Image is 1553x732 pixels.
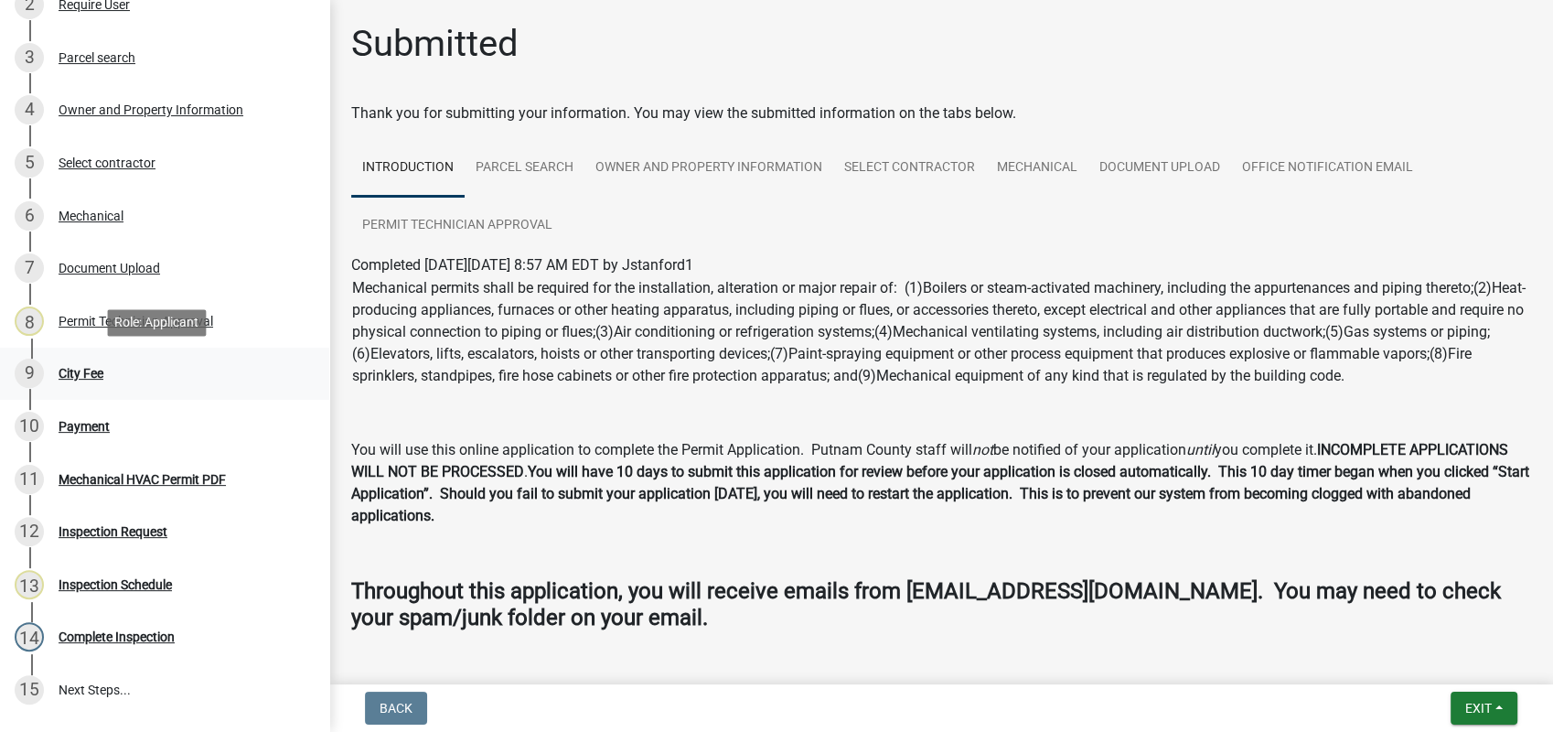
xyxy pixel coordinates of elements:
[1186,441,1215,458] i: until
[1088,139,1231,198] a: Document Upload
[15,148,44,178] div: 5
[15,465,44,494] div: 11
[59,210,123,222] div: Mechanical
[59,473,226,486] div: Mechanical HVAC Permit PDF
[1451,692,1517,725] button: Exit
[15,622,44,651] div: 14
[351,276,1531,388] td: Mechanical permits shall be required for the installation, alteration or major repair of: (1)Boil...
[986,139,1088,198] a: Mechanical
[1231,139,1424,198] a: Office Notification Email
[351,439,1531,527] p: You will use this online application to complete the Permit Application. Putnam County staff will...
[15,412,44,441] div: 10
[1465,701,1492,716] span: Exit
[59,103,243,116] div: Owner and Property Information
[365,692,427,725] button: Back
[15,307,44,336] div: 8
[972,441,993,458] i: not
[351,102,1531,124] div: Thank you for submitting your information. You may view the submitted information on the tabs below.
[59,367,103,380] div: City Fee
[59,630,175,643] div: Complete Inspection
[15,253,44,283] div: 7
[351,139,465,198] a: Introduction
[584,139,833,198] a: Owner and Property Information
[15,359,44,388] div: 9
[351,197,563,255] a: Permit Technician Approval
[351,578,1501,630] strong: Throughout this application, you will receive emails from [EMAIL_ADDRESS][DOMAIN_NAME]. You may n...
[59,525,167,538] div: Inspection Request
[15,43,44,72] div: 3
[59,156,155,169] div: Select contractor
[59,262,160,274] div: Document Upload
[465,139,584,198] a: Parcel search
[15,95,44,124] div: 4
[59,420,110,433] div: Payment
[59,578,172,591] div: Inspection Schedule
[59,315,213,328] div: Permit Technician Approval
[15,517,44,546] div: 12
[833,139,986,198] a: Select contractor
[351,22,519,66] h1: Submitted
[59,51,135,64] div: Parcel search
[380,701,412,716] span: Back
[15,675,44,705] div: 15
[351,256,693,274] span: Completed [DATE][DATE] 8:57 AM EDT by Jstanford1
[107,309,206,336] div: Role: Applicant
[15,570,44,599] div: 13
[15,201,44,231] div: 6
[351,463,1529,524] strong: You will have 10 days to submit this application for review before your application is closed aut...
